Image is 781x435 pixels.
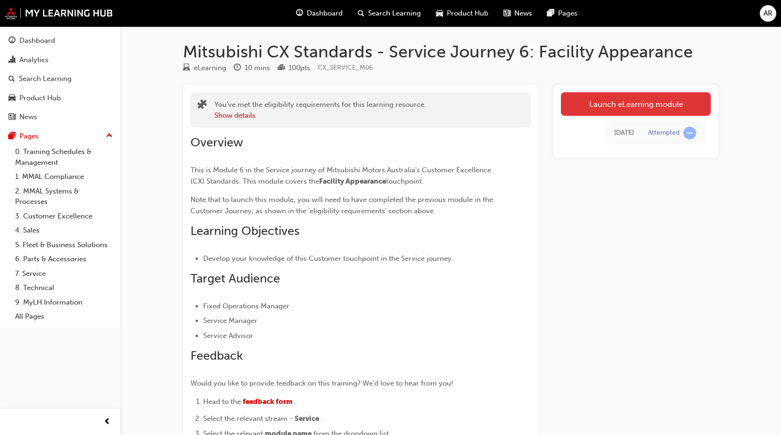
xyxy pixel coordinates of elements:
button: AR [760,5,776,22]
span: car-icon [8,94,16,103]
a: feedback form [243,397,293,406]
a: 7. Service [11,266,116,281]
div: 10 mins [245,63,270,73]
a: Analytics [4,51,116,69]
span: guage-icon [296,8,303,19]
span: pages-icon [8,132,16,141]
div: Type [183,62,226,74]
span: Overview [190,135,243,150]
a: search-iconSearch Learning [350,4,428,23]
span: . [295,397,296,406]
a: news-iconNews [496,4,540,23]
span: Learning Objectives [190,224,299,238]
span: Fixed Operations Manager [203,302,289,310]
span: Select the relevant stream - [203,414,293,423]
div: 100 pts [288,63,310,73]
span: Target Audience [190,271,280,286]
button: DashboardAnalyticsSearch LearningProduct HubNews [4,30,116,128]
span: puzzle-icon [197,100,207,111]
span: Product Hub [447,8,488,19]
div: Attempted [648,129,680,137]
span: Would you like to provide feedback on this training? We'd love to hear from you! [190,379,453,387]
div: Product Hub [19,93,61,104]
div: Tue Aug 12 2025 16:11:33 GMT+1000 (Australian Eastern Standard Time) [614,128,634,138]
span: Search Learning [368,8,421,19]
a: 4. Sales [11,223,116,238]
span: search-icon [8,75,15,83]
span: AR [764,8,773,19]
span: Facility Appearance [319,177,386,185]
span: guage-icon [8,37,16,45]
span: Feedback [190,348,243,363]
a: Dashboard [4,32,116,49]
img: mmal [5,7,113,19]
span: pages-icon [547,8,554,19]
a: 3. Customer Excellence [11,209,116,224]
a: 1. MMAL Compliance [11,169,116,184]
a: News [4,108,116,126]
span: news-icon [8,113,16,121]
div: Pages [19,131,39,142]
a: All Pages [11,309,116,324]
div: Points [278,62,310,74]
span: . [321,414,323,423]
span: Pages [558,8,577,19]
a: pages-iconPages [540,4,585,23]
a: Search Learning [4,70,116,88]
span: Service Advisor [203,331,253,340]
a: 6. Parts & Accessories [11,252,116,266]
button: Pages [4,128,116,145]
span: learningResourceType_ELEARNING-icon [183,64,190,72]
div: Duration [234,62,270,74]
span: up-icon [106,130,113,142]
span: touchpoint. [386,177,424,185]
a: 2. MMAL Systems & Processes [11,184,116,209]
div: Dashboard [19,35,55,46]
div: You've met the eligibility requirements for this learning resource. [214,99,426,121]
span: Learning resource code [318,64,373,72]
button: Show details [214,110,255,121]
a: Launch eLearning module [561,92,711,116]
span: Service [295,414,319,423]
div: eLearning [194,63,226,73]
span: Service Manager [203,316,257,325]
a: car-iconProduct Hub [428,4,496,23]
a: 5. Fleet & Business Solutions [11,238,116,252]
span: chart-icon [8,56,16,64]
span: search-icon [358,8,364,19]
div: News [19,112,37,122]
a: guage-iconDashboard [288,4,350,23]
a: 9. MyLH Information [11,295,116,310]
span: Dashboard [307,8,343,19]
span: Head to the [203,397,241,406]
a: 0. Training Schedules & Management [11,145,116,169]
h1: Mitsubishi CX Standards - Service Journey 6: Facility Appearance [183,41,718,62]
div: Analytics [19,55,49,65]
span: learningRecordVerb_ATTEMPT-icon [683,127,696,139]
span: news-icon [503,8,510,19]
span: This is Module 6 in the Service journey of Mitsubishi Motors Australia's Customer Excellence (CX)... [190,166,493,185]
span: Develop your knowledge of this Customer touchpoint in the Service journey. [203,254,453,263]
span: clock-icon [234,64,241,72]
span: car-icon [436,8,443,19]
div: Search Learning [19,73,72,84]
a: Product Hub [4,89,116,107]
span: prev-icon [104,416,111,428]
a: 8. Technical [11,281,116,295]
span: News [514,8,532,19]
span: Note that to launch this module, you will need to have completed the previous module in the Custo... [190,195,495,215]
span: podium-icon [278,64,285,72]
